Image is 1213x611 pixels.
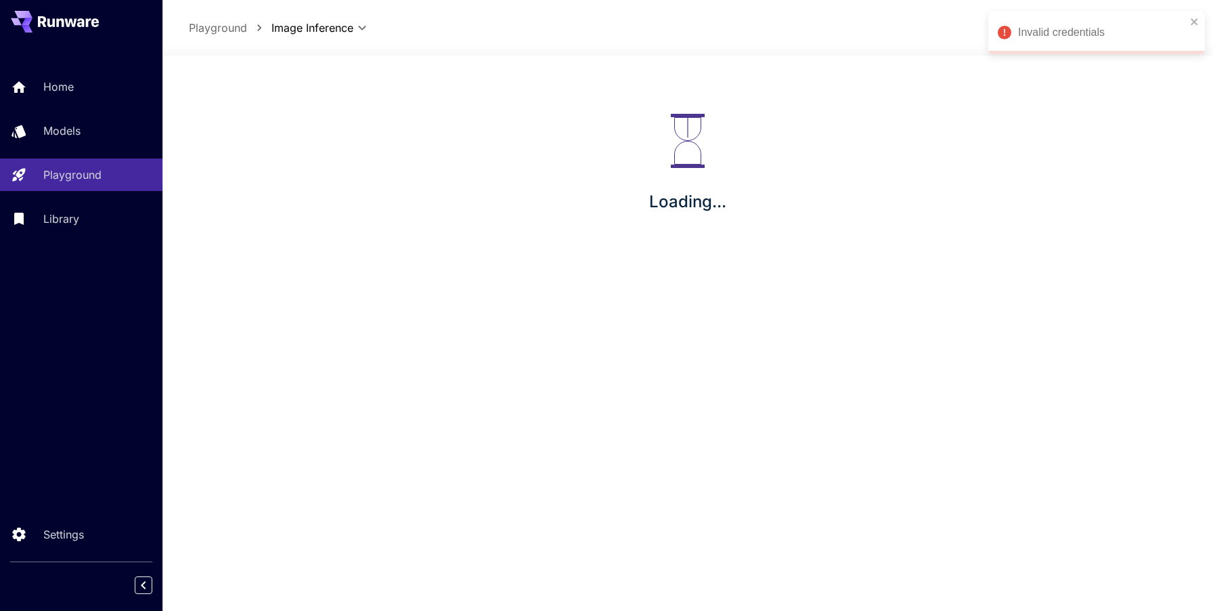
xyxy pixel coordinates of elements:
[145,573,162,597] div: Collapse sidebar
[43,79,74,95] p: Home
[1190,16,1199,27] button: close
[271,20,353,36] span: Image Inference
[43,526,84,543] p: Settings
[43,211,79,227] p: Library
[1018,24,1186,41] div: Invalid credentials
[649,190,726,214] p: Loading...
[43,123,81,139] p: Models
[43,167,102,183] p: Playground
[135,576,152,594] button: Collapse sidebar
[189,20,271,36] nav: breadcrumb
[189,20,247,36] a: Playground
